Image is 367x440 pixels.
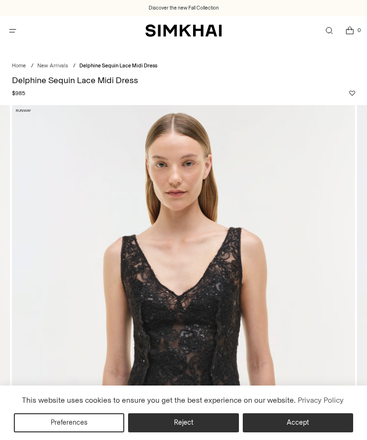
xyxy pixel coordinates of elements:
[37,63,68,69] a: New Arrivals
[355,26,363,34] span: 0
[79,63,157,69] span: Delphine Sequin Lace Midi Dress
[3,21,22,41] button: Open menu modal
[31,62,33,70] div: /
[296,393,345,408] a: Privacy Policy (opens in a new tab)
[22,396,296,405] span: This website uses cookies to ensure you get the best experience on our website.
[12,89,25,97] span: $985
[12,63,26,69] a: Home
[243,413,353,432] button: Accept
[128,413,238,432] button: Reject
[145,24,222,38] a: SIMKHAI
[340,21,359,41] a: Open cart modal
[14,413,124,432] button: Preferences
[319,21,339,41] a: Open search modal
[73,62,76,70] div: /
[12,76,355,85] h1: Delphine Sequin Lace Midi Dress
[349,90,355,96] button: Add to Wishlist
[149,4,219,12] a: Discover the new Fall Collection
[12,62,355,70] nav: breadcrumbs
